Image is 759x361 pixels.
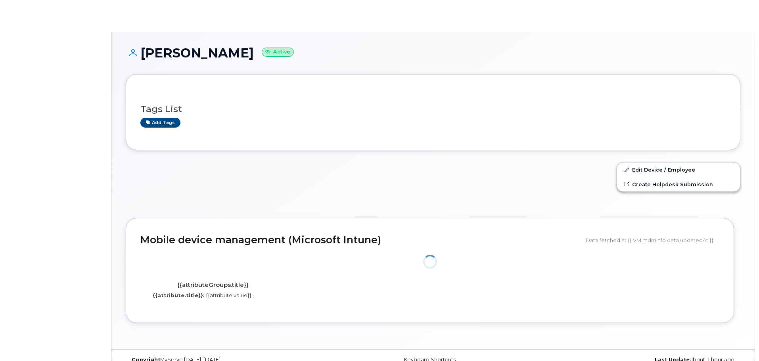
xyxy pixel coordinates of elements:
small: Active [262,48,294,57]
span: {{attribute.value}} [206,292,251,298]
h3: Tags List [140,104,726,114]
a: Add tags [140,118,180,128]
div: Data fetched at {{ VM.mdmInfo.data.updatedAt }} [586,233,719,248]
label: {{attribute.title}}: [153,292,205,299]
h4: {{attributeGroups.title}} [146,282,279,288]
h2: Mobile device management (Microsoft Intune) [140,235,580,246]
h1: [PERSON_NAME] [126,46,740,60]
a: Edit Device / Employee [617,162,740,177]
a: Create Helpdesk Submission [617,177,740,191]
